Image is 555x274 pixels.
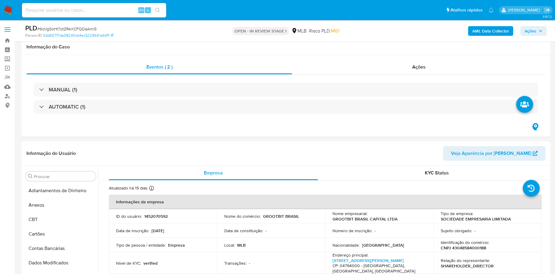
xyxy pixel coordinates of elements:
p: OPEN - IN REVIEW STAGE I [232,27,289,35]
button: Dados Modificados [23,256,98,270]
button: Cartões [23,227,98,241]
button: Anexos [23,198,98,212]
span: Alt [139,7,144,13]
button: Adiantamentos de Dinheiro [23,183,98,198]
a: Notificações [489,8,494,13]
input: Pesquise usuários ou casos... [22,6,166,14]
button: CBT [23,212,98,227]
b: AML Data Collector [472,26,509,36]
p: Endereço principal : [333,252,368,258]
span: # 6oVgSoHt7otZReXCFQDaAmi9 [37,26,97,32]
h1: Informação do Caso [26,44,545,50]
p: - [375,228,376,233]
p: Empresa [168,242,185,248]
p: yngrid.fernandes@mercadolivre.com [508,7,542,13]
button: search-icon [152,6,164,14]
p: [DATE] [152,228,164,233]
a: Sair [544,7,550,13]
p: Nome empresarial : [333,211,367,216]
p: Data de constituição : [224,228,263,233]
span: s [147,7,149,13]
button: Ações [520,26,547,36]
span: Atalhos rápidos [450,7,483,13]
div: AUTOMATIC (1) [34,100,538,114]
p: - [474,228,476,233]
p: - [249,260,250,266]
p: Data de inscrição : [116,228,149,233]
p: Transações : [224,260,247,266]
h4: CP: 04794000 - [GEOGRAPHIC_DATA], [GEOGRAPHIC_DATA], [GEOGRAPHIC_DATA] [333,263,424,274]
div: MANUAL (1) [34,83,538,97]
span: Ações [412,63,426,70]
h1: Informação do Usuário [26,150,76,156]
p: Nome do comércio : [224,214,261,219]
button: Contas Bancárias [23,241,98,256]
button: AML Data Collector [468,26,513,36]
p: [GEOGRAPHIC_DATA] [362,242,404,248]
p: verified [143,260,158,266]
p: SHAREHOLDER_DIRECTOR [441,263,494,269]
p: Atualizado há 15 dias [109,185,148,191]
p: Sujeito obrigado : [441,228,472,233]
h3: AUTOMATIC (1) [49,103,85,110]
p: SOCIEDADE EMPRESARIA LIMITADA [441,216,511,222]
span: Risco PLD: [309,28,339,34]
a: [STREET_ADDRESS][PERSON_NAME] [333,257,404,263]
p: Nível de KYC : [116,260,141,266]
span: KYC Status [425,169,449,176]
a: 0dd657f7da08240cb4ec3229661a69f1 [43,33,113,38]
b: PLD [25,23,37,33]
p: Nacionalidade : [333,242,360,248]
p: Relação do representante : [441,258,490,263]
span: MID [331,27,339,34]
span: Ações [525,26,536,36]
p: 1452070592 [144,214,168,219]
p: Identificação do comércio : [441,240,489,245]
b: Person ID [25,33,42,38]
p: ID do usuário : [116,214,142,219]
p: MLB [237,242,246,248]
h3: MANUAL (1) [49,86,77,93]
span: Veja Aparência por [PERSON_NAME] [451,146,531,161]
span: Empresa [204,169,223,176]
input: Procurar [34,174,94,179]
button: Veja Aparência por [PERSON_NAME] [443,146,545,161]
p: Tipo de pessoa / entidade : [116,242,166,248]
p: Local : [224,242,235,248]
span: Eventos ( 2 ) [146,63,173,70]
p: GROOTBIT BRASIL [263,214,299,219]
p: GROOTBIT BRASIL CAPITAL LTDA [333,216,397,222]
th: Informações da empresa [109,195,542,209]
p: Número de inscrição : [333,228,372,233]
p: CNPJ 43048584000188 [441,245,486,251]
button: Procurar [28,174,33,179]
p: - [265,228,267,233]
div: MLB [291,28,307,34]
p: Tipo de empresa : [441,211,473,216]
